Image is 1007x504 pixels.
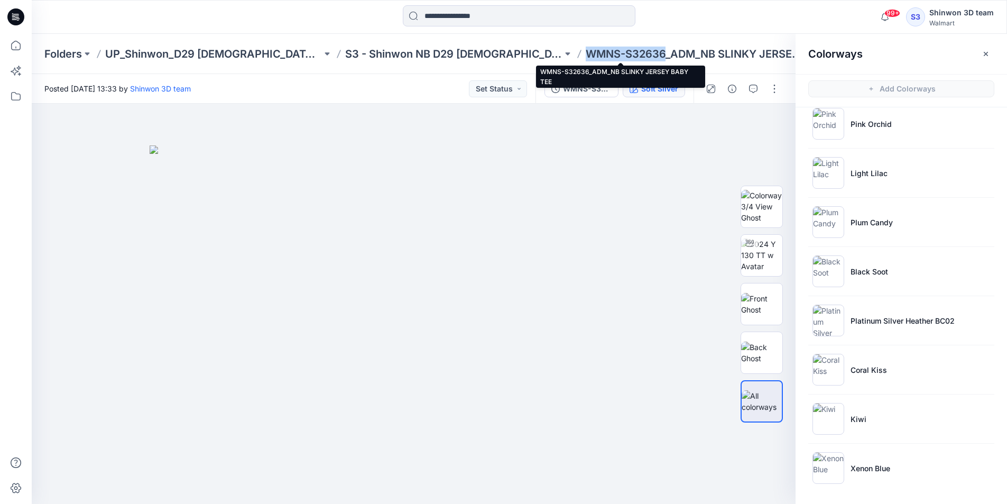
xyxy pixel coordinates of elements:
[851,414,866,425] p: Kiwi
[812,255,844,287] img: Black Soot
[741,239,782,272] img: 2024 Y 130 TT w Avatar
[623,80,685,97] button: Soft Silver
[906,7,925,26] div: S3
[851,315,955,326] p: Platinum Silver Heather BC02
[851,266,888,277] p: Black Soot
[724,80,741,97] button: Details
[586,47,802,61] p: WMNS-S32636_ADM_NB SLINKY JERSEY BABY TEE
[929,6,994,19] div: Shinwon 3D team
[812,108,844,140] img: Pink Orchid
[130,84,191,93] a: Shinwon 3D team
[812,206,844,238] img: Plum Candy
[851,217,893,228] p: Plum Candy
[345,47,562,61] a: S3 - Shinwon NB D29 [DEMOGRAPHIC_DATA] Sleepwear
[812,157,844,189] img: Light Lilac
[851,118,892,130] p: Pink Orchid
[544,80,618,97] button: WMNS-S32636_ADM_NB SLINKY JERSEY BABY TEE
[741,342,782,364] img: Back Ghost
[812,403,844,435] img: Kiwi
[851,463,890,474] p: Xenon Blue
[44,47,82,61] a: Folders
[812,452,844,484] img: Xenon Blue
[741,293,782,315] img: Front Ghost
[808,48,863,60] h2: Colorways
[742,390,782,413] img: All colorways
[105,47,322,61] a: UP_Shinwon_D29 [DEMOGRAPHIC_DATA] Sleep
[563,83,612,95] div: WMNS-S32636_ADM_NB SLINKY JERSEY BABY TEE
[741,190,782,223] img: Colorway 3/4 View Ghost
[812,354,844,386] img: Coral Kiss
[884,9,900,17] span: 99+
[851,168,888,179] p: Light Lilac
[641,83,678,95] div: Soft Silver
[812,305,844,336] img: Platinum Silver Heather BC02
[929,19,994,27] div: Walmart
[851,364,887,375] p: Coral Kiss
[44,83,191,94] span: Posted [DATE] 13:33 by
